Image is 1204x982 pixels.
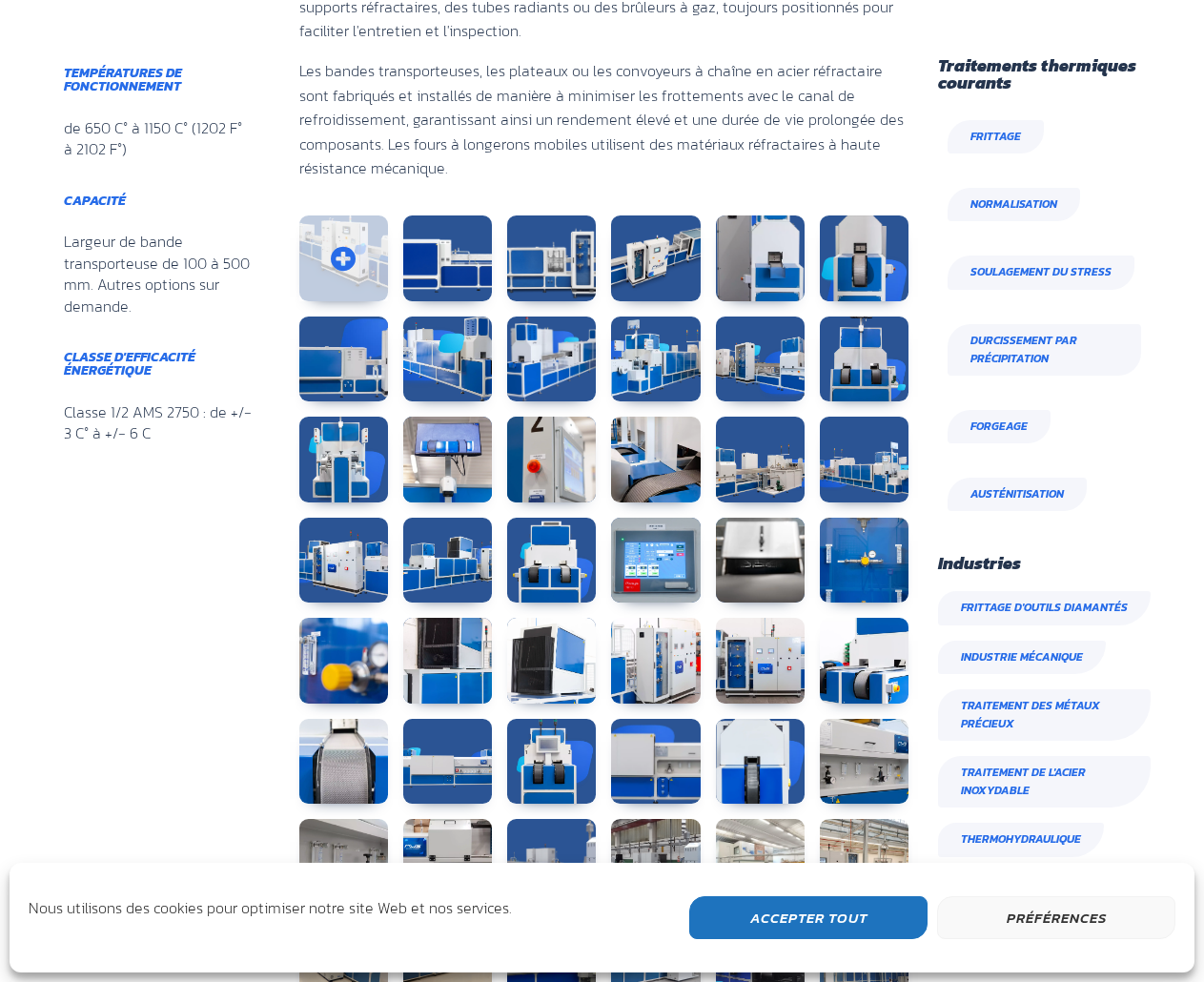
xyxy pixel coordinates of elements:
font: Températures de fonctionnement [64,63,182,96]
font: Largeur de bande transporteuse de 100 à 500 mm. Autres options sur demande. [64,230,250,317]
font: Frittage [970,128,1021,145]
a: Soulagement du stress [948,256,1134,289]
font: Industries [938,550,1021,576]
font: Nous utilisons des cookies pour optimiser notre site Web et nos services. [29,896,512,919]
a: Frittage [948,120,1044,153]
font: de 650 C° à 1150 C° (1202 F° à 2102 F°) [64,116,242,160]
font: Industrie mécanique [961,648,1083,665]
button: Préférences [937,896,1175,939]
a: Durcissement par précipitation [948,324,1141,376]
button: Accepter tout [689,896,928,939]
font: Traitement de l'acier inoxydable [961,764,1086,799]
a: Forgeage [948,410,1051,443]
font: Accepter tout [750,907,867,929]
font: Durcissement par précipitation [970,332,1077,367]
a: Normalisation [948,188,1080,221]
font: Préférences [1007,907,1107,929]
a: Austénitisation [948,478,1087,511]
font: Soulagement du stress [970,263,1112,280]
font: Classe 1/2 AMS 2750 : de +/- 3 C° à +/- 6 C [64,400,252,444]
font: Frittage d'outils diamantés [961,599,1128,616]
font: Austénitisation [970,485,1064,502]
font: Traitements thermiques courants [938,52,1136,95]
font: Forgeage [970,418,1028,435]
font: Capacité [64,191,126,211]
font: Traitement des métaux précieux [961,697,1100,732]
font: Thermohydraulique [961,830,1081,848]
font: Classe d'efficacité énergétique [64,347,195,380]
font: Normalisation [970,195,1057,213]
font: Les bandes transporteuses, les plateaux ou les convoyeurs à chaîne en acier réfractaire sont fabr... [299,59,904,179]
